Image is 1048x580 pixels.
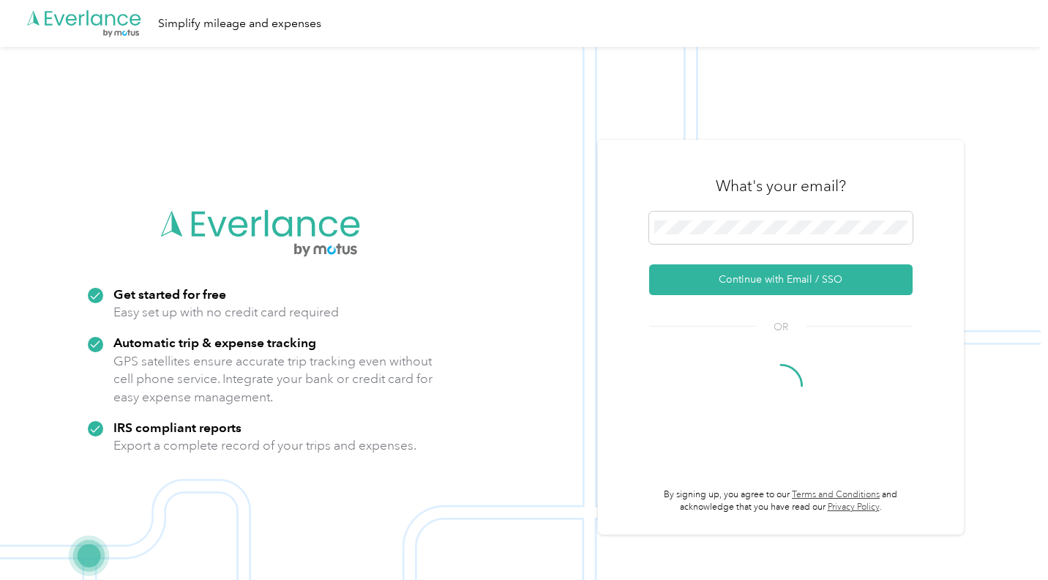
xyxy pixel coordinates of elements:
[828,502,880,513] a: Privacy Policy
[649,264,913,295] button: Continue with Email / SSO
[792,489,880,500] a: Terms and Conditions
[113,436,416,455] p: Export a complete record of your trips and expenses.
[755,319,806,335] span: OR
[716,176,846,196] h3: What's your email?
[649,488,913,514] p: By signing up, you agree to our and acknowledge that you have read our .
[158,15,321,33] div: Simplify mileage and expenses
[113,352,433,406] p: GPS satellites ensure accurate trip tracking even without cell phone service. Integrate your bank...
[113,286,226,302] strong: Get started for free
[113,303,339,321] p: Easy set up with no credit card required
[113,335,316,350] strong: Automatic trip & expense tracking
[113,420,242,435] strong: IRS compliant reports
